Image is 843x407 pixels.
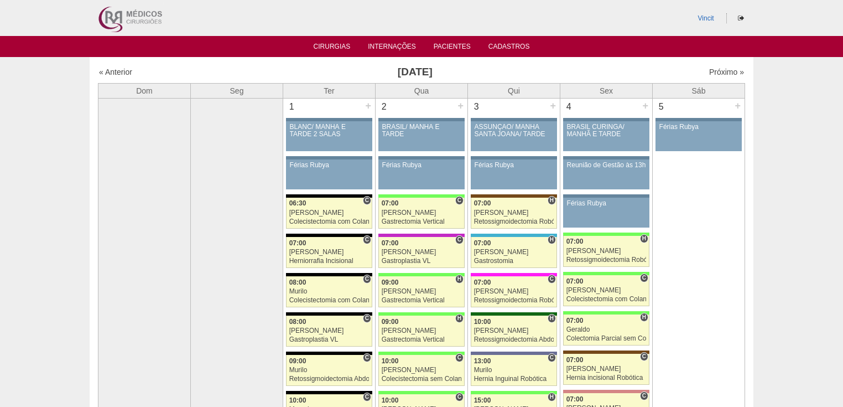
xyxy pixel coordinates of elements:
[289,297,370,304] div: Colecistectomia com Colangiografia VL
[563,233,649,236] div: Key: Brasil
[566,296,647,303] div: Colecistectomia com Colangiografia VL
[378,316,465,347] a: H 09:00 [PERSON_NAME] Gastrectomia Vertical
[363,235,371,244] span: Consultório
[455,196,464,205] span: Consultório
[455,275,464,284] span: Hospital
[290,162,369,169] div: Férias Rubya
[382,357,399,365] span: 10:00
[286,198,372,229] a: C 06:30 [PERSON_NAME] Colecistectomia com Colangiografia VL
[471,237,557,268] a: H 07:00 [PERSON_NAME] Gastrostomia
[474,375,554,383] div: Hernia Inguinal Robótica
[382,199,399,207] span: 07:00
[471,118,557,121] div: Key: Aviso
[563,354,649,385] a: C 07:00 [PERSON_NAME] Hernia incisional Robótica
[475,123,554,138] div: ASSUNÇÃO/ MANHÃ SANTA JOANA/ TARDE
[655,121,742,151] a: Férias Rubya
[290,123,369,138] div: BLANC/ MANHÃ E TARDE 2 SALAS
[563,275,649,306] a: C 07:00 [PERSON_NAME] Colecistectomia com Colangiografia VL
[286,237,372,268] a: C 07:00 [PERSON_NAME] Herniorrafia Incisional
[314,43,351,54] a: Cirurgias
[191,83,283,98] th: Seg
[548,275,556,284] span: Consultório
[474,367,554,374] div: Murilo
[566,326,647,333] div: Geraldo
[563,311,649,315] div: Key: Brasil
[382,367,462,374] div: [PERSON_NAME]
[376,99,393,115] div: 2
[471,194,557,198] div: Key: Santa Joana
[471,352,557,355] div: Key: Vila Nova Star
[98,83,191,98] th: Dom
[286,391,372,394] div: Key: Blanc
[289,396,306,404] span: 10:00
[659,123,738,131] div: Férias Rubya
[286,121,372,151] a: BLANC/ MANHÃ E TARDE 2 SALAS
[286,316,372,347] a: C 08:00 [PERSON_NAME] Gastroplastia VL
[471,316,557,347] a: H 10:00 [PERSON_NAME] Retossigmoidectomia Abdominal VL
[286,194,372,198] div: Key: Blanc
[286,312,372,316] div: Key: Blanc
[566,277,584,285] span: 07:00
[471,312,557,316] div: Key: Santa Maria
[733,99,742,113] div: +
[653,99,670,115] div: 5
[548,99,558,113] div: +
[382,318,399,326] span: 09:00
[563,159,649,189] a: Reunião de Gestão às 13h
[474,249,554,256] div: [PERSON_NAME]
[563,198,649,228] a: Férias Rubya
[474,318,491,326] span: 10:00
[560,99,577,115] div: 4
[563,272,649,275] div: Key: Brasil
[566,238,584,245] span: 07:00
[640,313,648,322] span: Hospital
[376,83,468,98] th: Qua
[471,198,557,229] a: H 07:00 [PERSON_NAME] Retossigmoidectomia Robótica
[566,395,584,403] span: 07:00
[382,162,461,169] div: Férias Rubya
[548,196,556,205] span: Hospital
[560,83,653,98] th: Sex
[363,275,371,284] span: Consultório
[471,234,557,237] div: Key: Neomater
[289,336,370,343] div: Gastroplastia VL
[474,257,554,265] div: Gastrostomia
[286,159,372,189] a: Férias Rubya
[378,391,465,394] div: Key: Brasil
[378,312,465,316] div: Key: Brasil
[474,396,491,404] span: 15:00
[563,118,649,121] div: Key: Aviso
[474,209,554,217] div: [PERSON_NAME]
[566,374,647,382] div: Hernia incisional Robótica
[488,43,530,54] a: Cadastros
[378,355,465,386] a: C 10:00 [PERSON_NAME] Colecistectomia sem Colangiografia VL
[567,123,646,138] div: BRASIL CURINGA/ MANHÃ E TARDE
[382,336,462,343] div: Gastrectomia Vertical
[548,314,556,323] span: Hospital
[563,390,649,393] div: Key: Santa Helena
[640,391,648,400] span: Consultório
[289,249,370,256] div: [PERSON_NAME]
[640,352,648,361] span: Consultório
[289,209,370,217] div: [PERSON_NAME]
[566,256,647,264] div: Retossigmoidectomia Robótica
[382,249,462,256] div: [PERSON_NAME]
[471,273,557,276] div: Key: Pro Matre
[382,279,399,286] span: 09:00
[455,235,464,244] span: Consultório
[283,83,376,98] th: Ter
[382,239,399,247] span: 07:00
[382,123,461,138] div: BRASIL/ MANHÃ E TARDE
[471,355,557,386] a: C 13:00 Murilo Hernia Inguinal Robótica
[363,196,371,205] span: Consultório
[563,315,649,346] a: H 07:00 Geraldo Colectomia Parcial sem Colostomia
[378,159,465,189] a: Férias Rubya
[468,99,485,115] div: 3
[563,351,649,354] div: Key: Santa Joana
[286,273,372,276] div: Key: Blanc
[286,276,372,307] a: C 08:00 Murilo Colecistectomia com Colangiografia VL
[289,199,306,207] span: 06:30
[471,121,557,151] a: ASSUNÇÃO/ MANHÃ SANTA JOANA/ TARDE
[378,198,465,229] a: C 07:00 [PERSON_NAME] Gastrectomia Vertical
[640,274,648,282] span: Consultório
